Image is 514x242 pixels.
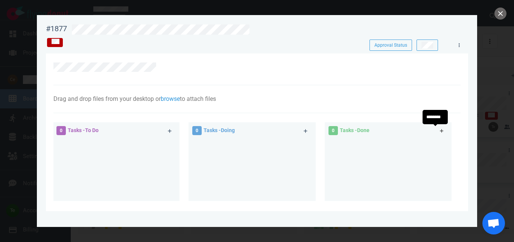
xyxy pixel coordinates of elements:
[204,127,235,133] span: Tasks - Doing
[192,126,202,135] span: 0
[482,212,505,234] a: Chat abierto
[180,95,216,102] span: to attach files
[56,126,66,135] span: 0
[370,40,412,51] button: Approval Status
[68,127,99,133] span: Tasks - To Do
[328,126,338,135] span: 0
[161,95,180,102] a: browse
[494,8,506,20] button: close
[46,24,67,33] div: #1877
[340,127,370,133] span: Tasks - Done
[53,95,161,102] span: Drag and drop files from your desktop or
